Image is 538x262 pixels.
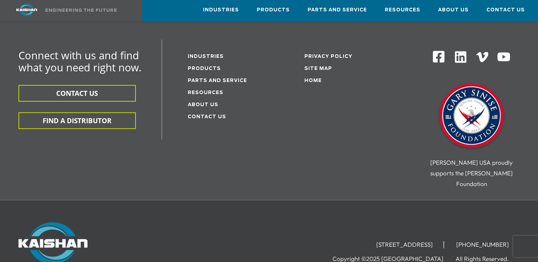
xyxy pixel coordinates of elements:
img: Facebook [432,50,445,63]
span: Connect with us and find what you need right now. [18,48,142,74]
a: Contact Us [188,115,226,119]
a: About Us [438,0,469,20]
a: Industries [188,54,224,59]
span: Products [257,6,290,14]
img: Vimeo [476,52,488,62]
button: FIND A DISTRIBUTOR [18,112,136,129]
img: Engineering the future [46,9,117,12]
img: Gary Sinise Foundation [436,81,507,152]
a: Industries [203,0,239,20]
button: CONTACT US [18,85,136,102]
span: Parts and Service [308,6,367,14]
span: Industries [203,6,239,14]
a: Products [257,0,290,20]
a: Resources [385,0,420,20]
li: [PHONE_NUMBER] [446,241,520,248]
img: Linkedin [454,50,468,64]
a: Site Map [304,66,332,71]
a: Home [304,78,322,83]
span: Resources [385,6,420,14]
li: [STREET_ADDRESS] [366,241,444,248]
span: [PERSON_NAME] USA proudly supports the [PERSON_NAME] Foundation [430,159,513,187]
a: Contact Us [486,0,525,20]
span: About Us [438,6,469,14]
a: Privacy Policy [304,54,352,59]
a: Parts and Service [308,0,367,20]
a: Products [188,66,221,71]
img: Youtube [497,50,511,64]
span: Contact Us [486,6,525,14]
a: About Us [188,103,218,107]
a: Resources [188,91,223,95]
a: Parts and service [188,78,247,83]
